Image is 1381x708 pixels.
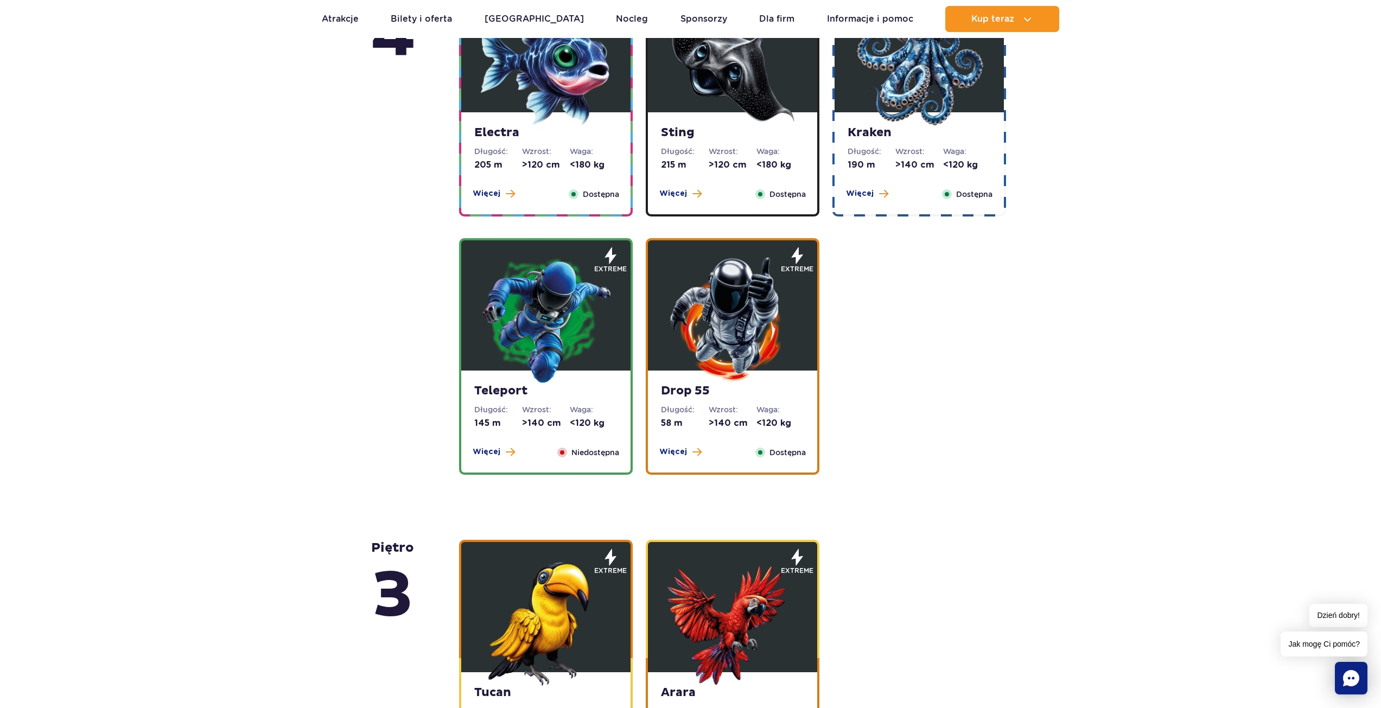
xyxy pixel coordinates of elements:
[583,188,619,200] span: Dostępna
[846,188,888,199] button: Więcej
[474,125,618,141] strong: Electra
[756,159,804,171] dd: <180 kg
[756,404,804,415] dt: Waga:
[680,6,727,32] a: Sponsorzy
[659,188,702,199] button: Więcej
[474,417,522,429] dd: 145 m
[848,125,991,141] strong: Kraken
[709,146,756,157] dt: Wzrost:
[709,417,756,429] dd: >140 cm
[522,146,570,157] dt: Wzrost:
[945,6,1059,32] button: Kup teraz
[481,556,611,686] img: 683e9e3786a57738606523.png
[971,14,1014,24] span: Kup teraz
[895,159,943,171] dd: >140 cm
[769,447,806,458] span: Dostępna
[661,417,709,429] dd: 58 m
[848,159,895,171] dd: 190 m
[943,146,991,157] dt: Waga:
[570,159,618,171] dd: <180 kg
[473,447,500,457] span: Więcej
[827,6,913,32] a: Informacje i pomoc
[781,566,813,576] span: extreme
[474,146,522,157] dt: Długość:
[571,447,619,458] span: Niedostępna
[594,264,627,274] span: extreme
[659,447,702,457] button: Więcej
[473,188,500,199] span: Więcej
[522,404,570,415] dt: Wzrost:
[522,417,570,429] dd: >140 cm
[709,404,756,415] dt: Wzrost:
[616,6,648,32] a: Nocleg
[846,188,874,199] span: Więcej
[756,417,804,429] dd: <120 kg
[473,447,515,457] button: Więcej
[594,566,627,576] span: extreme
[474,159,522,171] dd: 205 m
[943,159,991,171] dd: <120 kg
[661,404,709,415] dt: Długość:
[661,685,804,700] strong: Arara
[659,188,687,199] span: Więcej
[759,6,794,32] a: Dla firm
[522,159,570,171] dd: >120 cm
[570,417,618,429] dd: <120 kg
[667,556,798,686] img: 683e9e4e481cc327238821.png
[371,556,414,636] span: 3
[391,6,452,32] a: Bilety i oferta
[1309,604,1367,627] span: Dzień dobry!
[848,146,895,157] dt: Długość:
[474,384,618,399] strong: Teleport
[481,254,611,384] img: 683e9e16b5164260818783.png
[1335,662,1367,694] div: Chat
[781,264,813,274] span: extreme
[371,540,414,636] strong: piętro
[956,188,992,200] span: Dostępna
[485,6,584,32] a: [GEOGRAPHIC_DATA]
[661,159,709,171] dd: 215 m
[756,146,804,157] dt: Waga:
[769,188,806,200] span: Dostępna
[1281,632,1367,656] span: Jak mogę Ci pomóc?
[667,254,798,384] img: 683e9e24c5e48596947785.png
[661,125,804,141] strong: Sting
[322,6,359,32] a: Atrakcje
[661,146,709,157] dt: Długość:
[473,188,515,199] button: Więcej
[659,447,687,457] span: Więcej
[474,685,618,700] strong: Tucan
[661,384,804,399] strong: Drop 55
[474,404,522,415] dt: Długość:
[570,146,618,157] dt: Waga:
[570,404,618,415] dt: Waga:
[709,159,756,171] dd: >120 cm
[895,146,943,157] dt: Wzrost:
